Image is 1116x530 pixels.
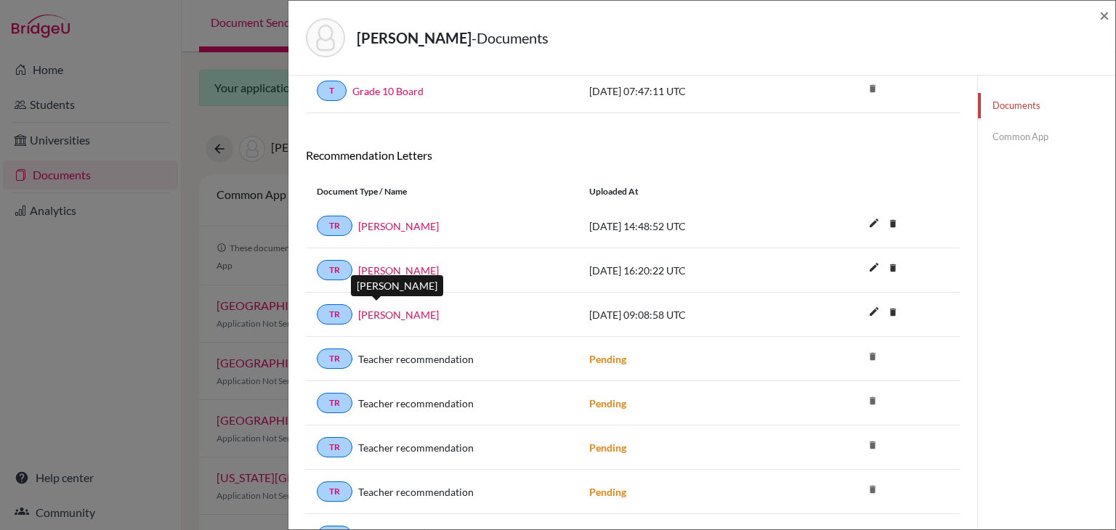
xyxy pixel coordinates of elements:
[978,124,1115,150] a: Common App
[358,219,439,234] a: [PERSON_NAME]
[862,302,886,324] button: edit
[589,220,686,232] span: [DATE] 14:48:52 UTC
[578,185,796,198] div: Uploaded at
[882,303,904,323] a: delete
[317,81,347,101] a: T
[589,397,626,409] strong: Pending
[882,215,904,235] a: delete
[978,93,1115,118] a: Documents
[358,440,474,455] span: Teacher recommendation
[317,481,352,502] a: TR
[358,396,474,411] span: Teacher recommendation
[306,148,960,162] h6: Recommendation Letters
[589,264,686,277] span: [DATE] 16:20:22 UTC
[589,353,626,365] strong: Pending
[358,351,474,367] span: Teacher recommendation
[862,478,883,500] i: delete
[317,260,352,280] a: TR
[862,78,883,99] i: delete
[862,211,886,235] i: edit
[317,437,352,457] a: TR
[862,346,883,367] i: delete
[589,486,626,498] strong: Pending
[882,257,904,279] i: delete
[358,307,439,322] a: [PERSON_NAME]
[882,301,904,323] i: delete
[578,83,796,99] div: [DATE] 07:47:11 UTC
[862,258,886,280] button: edit
[352,83,424,99] a: Grade 10 Board
[357,29,472,46] strong: [PERSON_NAME]
[317,216,352,236] a: TR
[589,309,686,321] span: [DATE] 09:08:58 UTC
[306,185,578,198] div: Document Type / Name
[1099,7,1109,24] button: Close
[862,300,886,323] i: edit
[317,304,352,325] a: TR
[351,275,443,296] div: [PERSON_NAME]
[1099,4,1109,25] span: ×
[882,213,904,235] i: delete
[317,348,352,369] a: TR
[472,29,549,46] span: - Documents
[862,434,883,456] i: delete
[862,390,883,412] i: delete
[862,256,886,279] i: edit
[317,393,352,413] a: TR
[358,484,474,500] span: Teacher recommendation
[589,441,626,454] strong: Pending
[882,259,904,279] a: delete
[358,263,439,278] a: [PERSON_NAME]
[862,213,886,235] button: edit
